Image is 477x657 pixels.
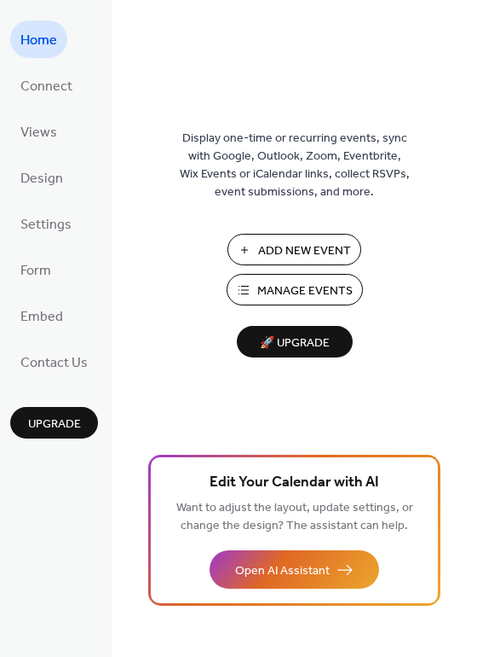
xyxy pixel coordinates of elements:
button: Add New Event [227,234,361,265]
span: Manage Events [257,282,353,300]
span: Connect [20,73,72,101]
span: Display one-time or recurring events, sync with Google, Outlook, Zoom, Eventbrite, Wix Events or ... [180,130,410,201]
a: Home [10,20,67,58]
span: Add New Event [258,242,351,260]
a: Connect [10,67,83,104]
span: Home [20,27,57,55]
span: Views [20,119,57,147]
button: Open AI Assistant [210,550,379,589]
span: Form [20,258,51,285]
a: Embed [10,297,73,334]
a: Design [10,159,73,196]
span: Upgrade [28,416,81,433]
button: 🚀 Upgrade [237,326,353,358]
span: Open AI Assistant [235,562,330,580]
a: Views [10,113,67,150]
span: Embed [20,304,63,331]
span: Design [20,166,63,193]
a: Contact Us [10,343,98,381]
span: Settings [20,212,72,239]
button: Upgrade [10,407,98,439]
span: Want to adjust the layout, update settings, or change the design? The assistant can help. [176,497,413,538]
span: Edit Your Calendar with AI [210,471,379,495]
span: 🚀 Upgrade [247,332,342,355]
button: Manage Events [227,274,363,305]
a: Settings [10,205,82,242]
span: Contact Us [20,350,88,377]
a: Form [10,251,61,288]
